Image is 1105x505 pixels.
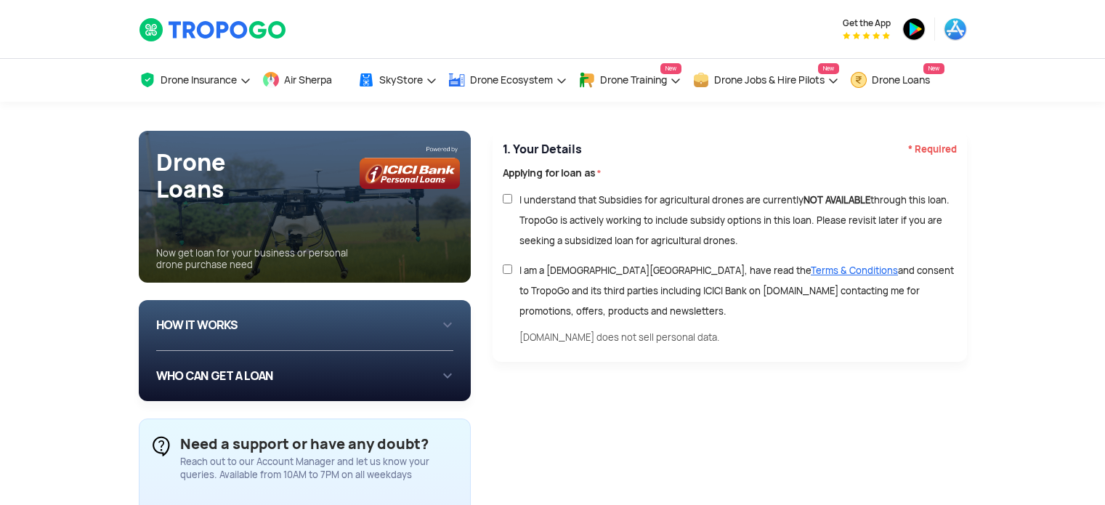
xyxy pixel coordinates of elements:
a: Drone Ecosystem [448,59,567,102]
label: I understand that Subsidies for agricultural drones are currently through this loan. TropoGo is a... [519,190,957,251]
img: ic_appstore.png [944,17,967,41]
div: [DOMAIN_NAME] does not sell personal data. [519,328,957,348]
span: Drone Ecosystem [470,74,553,86]
label: I am a [DEMOGRAPHIC_DATA][GEOGRAPHIC_DATA], have read the and consent to TropoGo and its third pa... [519,261,957,348]
img: ic_playstore.png [902,17,926,41]
img: bg_icicilogo1.png [360,145,460,189]
a: Air Sherpa [262,59,347,102]
span: Terms & Conditions [811,264,898,277]
p: 1. Your Details [503,141,957,158]
div: Need a support or have any doubt? [180,432,458,456]
a: Drone TrainingNew [578,59,681,102]
span: Get the App [843,17,891,29]
span: New [818,63,839,74]
span: New [660,63,681,74]
span: Drone Jobs & Hire Pilots [714,74,825,86]
img: TropoGo Logo [139,17,288,42]
img: App Raking [843,32,890,39]
a: Drone Jobs & Hire PilotsNew [692,59,839,102]
h1: Drone Loans [156,149,471,203]
div: Now get loan for your business or personal drone purchase need [156,238,471,283]
span: Air Sherpa [284,74,332,86]
span: New [923,63,944,74]
span: Drone Loans [872,74,930,86]
label: Applying for loan as [503,166,957,181]
a: SkyStore [357,59,437,102]
span: SkyStore [379,74,423,86]
div: WHO CAN GET A LOAN [156,363,454,389]
a: Drone LoansNew [850,59,944,102]
div: Reach out to our Account Manager and let us know your queries. Available from 10AM to 7PM on all ... [180,456,458,482]
div: NOT AVAILABLE [804,194,870,206]
span: Drone Insurance [161,74,237,86]
span: * Required [908,141,957,158]
a: Drone Insurance [139,59,251,102]
div: HOW IT WORKS [156,312,454,339]
span: Drone Training [600,74,667,86]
